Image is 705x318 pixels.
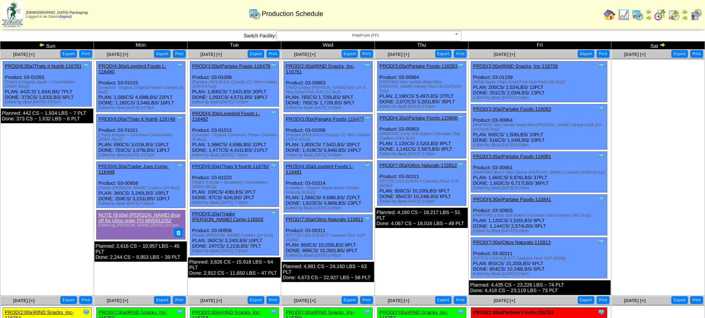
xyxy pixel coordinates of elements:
div: Edited by Bpali [DATE] 9:49pm [286,153,372,157]
img: home.gif [604,9,615,21]
img: Tooltip [270,62,277,70]
button: Export [60,296,77,304]
div: (Partake 2024 BULK Crunchy CC Mini Cookies (100-0.67oz)) [286,133,372,142]
span: [DATE] [+] [294,298,316,303]
button: Export [154,50,171,58]
td: Wed [281,41,375,50]
img: Tooltip [457,114,464,121]
button: Export [578,296,594,304]
a: PROD(3:00a)Partake Foods-116476 [192,63,270,69]
div: (PARTAKE-1.5oz Soft Baked Chocolate Chip Cookies (24/1.5oz)) [379,132,466,141]
button: Export [248,296,264,304]
img: Tooltip [598,195,605,203]
button: Print [79,296,92,304]
a: [DATE] [+] [388,52,409,57]
div: Edited by Bpali [DATE] 9:48pm [286,253,372,258]
img: line_graph.gif [618,9,630,21]
div: Edited by Bpali [DATE] 4:53pm [379,104,466,109]
td: Tue [188,41,281,50]
span: [DATE] [+] [294,52,316,57]
img: Tooltip [598,62,605,70]
img: arrowright.gif [646,15,652,21]
button: Delete Note [174,228,183,237]
a: [DATE] [+] [624,298,645,303]
a: NOTE (9:00a) [PERSON_NAME] drop off for Uline order PO MN0912252 [98,212,180,223]
div: (PARTAKE-BULK Mini Classic [PERSON_NAME] Crackers (100/0.67oz)) [473,170,607,175]
a: PROD(7:00a)Ottos Naturals-115813 [473,240,551,245]
div: Product: 03-01055 PLAN: 442CS / 1,934LBS / 7PLT DONE: 373CS / 1,632LBS / 6PLT [3,61,92,107]
button: Export [435,296,452,304]
div: Edited by Bpali [DATE] 8:18pm [473,272,607,276]
img: Tooltip [270,210,277,217]
a: PROD(6:00a)Thats It Nutriti-116782 [192,164,269,169]
button: Print [454,50,467,58]
img: arrowleft.gif [39,42,45,48]
img: calendarblend.gif [654,9,666,21]
img: Tooltip [598,308,605,316]
a: PROD(4:30a)Lovebird Foods L-116481 [286,164,354,175]
a: [DATE] [+] [201,298,222,303]
img: Tooltip [598,238,605,246]
a: [DATE] [+] [624,52,645,57]
span: [DATE] [+] [13,52,34,57]
div: Edited by Bpali [DATE] 3:55pm [379,152,466,156]
div: (PARTAKE-Mini Vanilla Wafer/Mini [PERSON_NAME] Variety Pack (10-0.67oz/6-7oz)) [473,123,607,132]
div: Edited by Bpali [DATE] 4:07pm [98,106,185,110]
a: PROD(4:30a)Lovebird Foods L-116480 [98,63,167,74]
button: Export [671,296,688,304]
img: arrowright.gif [659,42,665,48]
span: [DATE] [+] [388,298,409,303]
button: Print [173,50,186,58]
div: Product: 03-00964 PLAN: 600CS / 1,506LBS / 10PLT DONE: 616CS / 1,546LBS / 10PLT [471,104,607,150]
div: (RIND Apple Chips Dried Fruit Club Pack (18-9oz)) [473,80,607,84]
div: Edited by Bpali [DATE] 3:54pm [379,199,466,204]
button: Print [454,296,467,304]
img: Tooltip [363,215,371,223]
div: (That's It Organic Apple + Crunchables (200/0.35oz)) [5,80,91,89]
img: Tooltip [363,163,371,170]
a: [DATE] [+] [13,298,34,303]
div: (PARTAKE-Mini Vanilla Wafer/Mini [PERSON_NAME] Variety Pack (10-0.67oz/6-7oz)) [379,80,466,93]
img: calendarinout.gif [668,9,680,21]
div: Edited by Bpali [DATE] 4:07pm [5,100,91,104]
span: Production Schedule [262,10,323,18]
div: Edited by Bpali [DATE] 8:18pm [473,186,607,190]
div: Planned: 4,981 CS ~ 24,160 LBS ~ 63 PLT Done: 4,673 CS ~ 22,927 LBS ~ 58 PLT [282,262,374,282]
div: Edited by Bpali [DATE] 7:02pm [192,249,279,253]
button: Print [266,50,279,58]
img: Tooltip [83,308,90,316]
button: Print [690,296,703,304]
div: Product: 03-00961 PLAN: 1,665CS / 6,976LBS / 37PLT DONE: 1,603CS / 6,717LBS / 36PLT [471,152,607,193]
div: (Partake 2024 BULK Crunchy CC Mini Cookies (100-0.67oz)) [192,80,279,89]
img: Tooltip [363,115,371,123]
div: Product: 03-00311 PLAN: 850CS / 10,200LBS / 6PLT DONE: 854CS / 10,248LBS / 6PLT [471,238,607,278]
a: [DATE] [+] [494,298,515,303]
a: PROD(7:00a)Ottos Naturals-115811 [286,217,363,222]
div: Edited by Bpali [DATE] 4:07pm [98,153,185,157]
div: Product: 03-00964 PLAN: 2,190CS / 5,497LBS / 37PLT DONE: 2,072CS / 5,201LBS / 35PLT [377,61,466,111]
img: arrowleft.gif [682,9,688,15]
button: Export [671,50,688,58]
div: Product: 03-01021 PLAN: 690CS / 3,019LBS / 13PLT DONE: 703CS / 3,076LBS / 13PLT [97,114,185,160]
a: PROD(3:00a)Partake Foods-116093 [473,106,551,112]
div: (Trader [PERSON_NAME] Cookies (24-6oz)) [192,233,279,238]
img: calendarprod.gif [249,8,261,20]
div: (Lovebird - Organic Maple Butter Protein Granola (6-8oz)) [286,186,372,195]
span: [DATE] [+] [107,52,128,57]
a: [DATE] [+] [201,52,222,57]
a: [DATE] [+] [494,52,515,57]
a: PROD(6:30a)Trader Joes Comp-116499 [98,164,169,175]
a: PROD(2:00a)RIND Snacks, Inc-116761 [286,63,355,74]
span: Logged in as Sdavis [26,11,88,19]
div: Edited by Bpali [DATE] 7:03pm [192,100,279,104]
div: Edited by Bpali [DATE] 7:03pm [192,153,279,157]
img: Tooltip [270,110,277,117]
div: Planned: 4,435 CS ~ 23,226 LBS ~ 74 PLT Done: 4,418 CS ~ 23,119 LBS ~ 73 PLT [469,280,611,295]
button: Print [597,296,610,304]
div: Edited by Bpali [DATE] 4:06pm [98,201,185,206]
img: calendarprod.gif [632,9,644,21]
img: Tooltip [270,308,277,316]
